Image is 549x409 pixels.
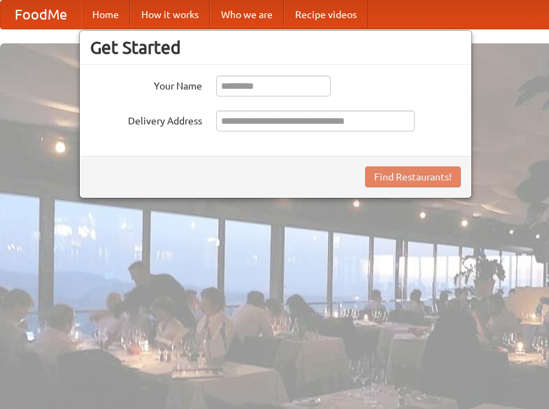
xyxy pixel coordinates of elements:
[90,76,202,93] label: Your Name
[284,1,368,29] a: Recipe videos
[81,1,130,29] a: Home
[1,1,81,29] a: FoodMe
[210,1,284,29] a: Who we are
[365,166,461,187] button: Find Restaurants!
[90,110,202,128] label: Delivery Address
[130,1,210,29] a: How it works
[90,37,461,58] h3: Get Started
